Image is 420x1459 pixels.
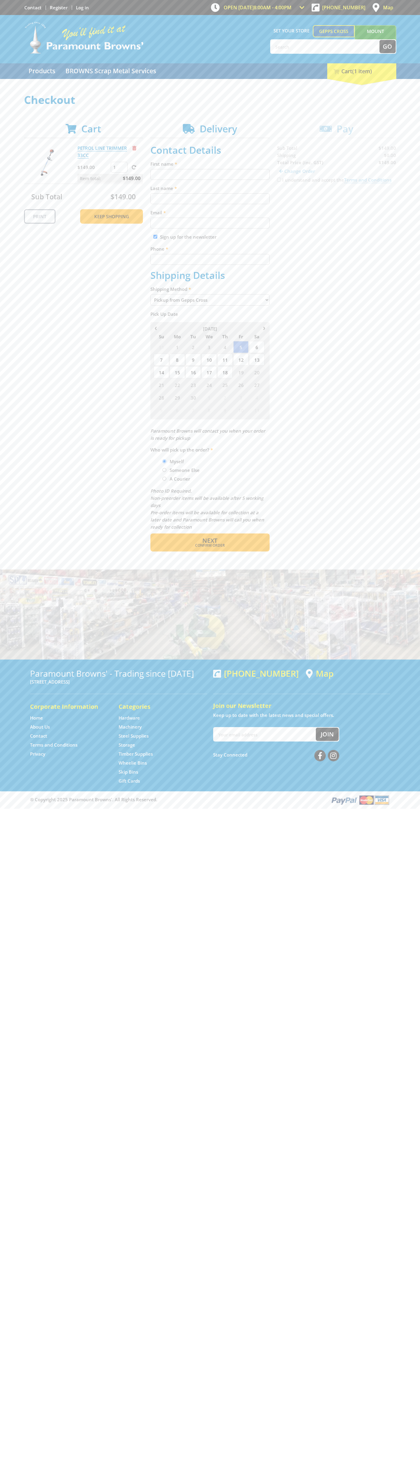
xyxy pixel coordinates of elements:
[214,728,316,741] input: Your email address
[162,468,166,472] input: Please select who will pick up the order.
[170,379,185,391] span: 22
[119,769,138,775] a: Go to the Skip Bins page
[154,333,169,340] span: Su
[150,209,270,216] label: Email
[154,366,169,378] span: 14
[31,192,62,201] span: Sub Total
[132,145,136,151] a: Remove from cart
[233,404,249,416] span: 10
[119,733,149,739] a: Go to the Steel Supplies page
[119,760,147,766] a: Go to the Wheelie Bins page
[30,144,66,180] img: PETROL LINE TRIMMER 33CC
[30,733,47,739] a: Go to the Contact page
[249,391,264,403] span: 4
[30,669,207,678] h3: Paramount Browns' - Trading since [DATE]
[217,333,233,340] span: Th
[313,25,355,37] a: Gepps Cross
[150,160,270,168] label: First name
[224,4,292,11] span: OPEN [DATE]
[306,669,334,678] a: View a map of Gepps Cross location
[170,404,185,416] span: 6
[249,379,264,391] span: 27
[168,456,186,467] label: Myself
[119,778,140,784] a: Go to the Gift Cards page
[24,5,41,11] a: Go to the Contact page
[154,354,169,366] span: 7
[150,185,270,192] label: Last name
[271,40,379,53] input: Search
[150,285,270,293] label: Shipping Method
[249,366,264,378] span: 20
[50,5,68,11] a: Go to the registration page
[186,379,201,391] span: 23
[201,379,217,391] span: 24
[233,341,249,353] span: 5
[217,391,233,403] span: 2
[154,341,169,353] span: 31
[162,477,166,481] input: Please select who will pick up the order.
[81,122,101,135] span: Cart
[233,354,249,366] span: 12
[24,94,396,106] h1: Checkout
[201,354,217,366] span: 10
[150,294,270,306] select: Please select a shipping method.
[213,748,339,762] div: Stay Connected
[186,366,201,378] span: 16
[150,310,270,318] label: Pick Up Date
[233,366,249,378] span: 19
[154,379,169,391] span: 21
[168,474,192,484] label: A Courier
[330,794,390,805] img: PayPal, Mastercard, Visa accepted
[24,794,396,805] div: ® Copyright 2025 Paramount Browns'. All Rights Reserved.
[119,724,142,730] a: Go to the Machinery page
[201,341,217,353] span: 3
[200,122,237,135] span: Delivery
[186,404,201,416] span: 7
[217,341,233,353] span: 4
[213,702,390,710] h5: Join our Newsletter
[170,354,185,366] span: 8
[24,21,144,54] img: Paramount Browns'
[61,63,161,79] a: Go to the BROWNS Scrap Metal Services page
[24,63,60,79] a: Go to the Products page
[379,40,396,53] button: Go
[186,341,201,353] span: 2
[217,354,233,366] span: 11
[217,404,233,416] span: 9
[30,742,77,748] a: Go to the Terms and Conditions page
[30,702,107,711] h5: Corporate Information
[150,446,270,453] label: Who will pick up the order?
[110,192,136,201] span: $149.00
[201,333,217,340] span: We
[150,270,270,281] h2: Shipping Details
[203,326,217,332] span: [DATE]
[24,209,56,224] a: Print
[163,544,257,547] span: Confirm order
[186,333,201,340] span: Tu
[160,234,216,240] label: Sign up for the newsletter
[162,459,166,463] input: Please select who will pick up the order.
[270,25,313,36] span: Set your store
[170,391,185,403] span: 29
[150,245,270,252] label: Phone
[150,218,270,228] input: Please enter your email address.
[170,333,185,340] span: Mo
[77,145,127,159] a: PETROL LINE TRIMMER 33CC
[150,488,264,530] em: Photo ID Required. Non-preorder items will be available after 5 working days Pre-order items will...
[119,742,135,748] a: Go to the Storage page
[150,169,270,180] input: Please enter your first name.
[217,379,233,391] span: 25
[30,715,43,721] a: Go to the Home page
[170,341,185,353] span: 1
[249,404,264,416] span: 11
[254,4,292,11] span: 8:00am - 4:00pm
[217,366,233,378] span: 18
[154,391,169,403] span: 28
[201,366,217,378] span: 17
[80,209,143,224] a: Keep Shopping
[201,391,217,403] span: 1
[233,379,249,391] span: 26
[213,669,299,678] div: [PHONE_NUMBER]
[249,354,264,366] span: 13
[77,164,110,171] p: $149.00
